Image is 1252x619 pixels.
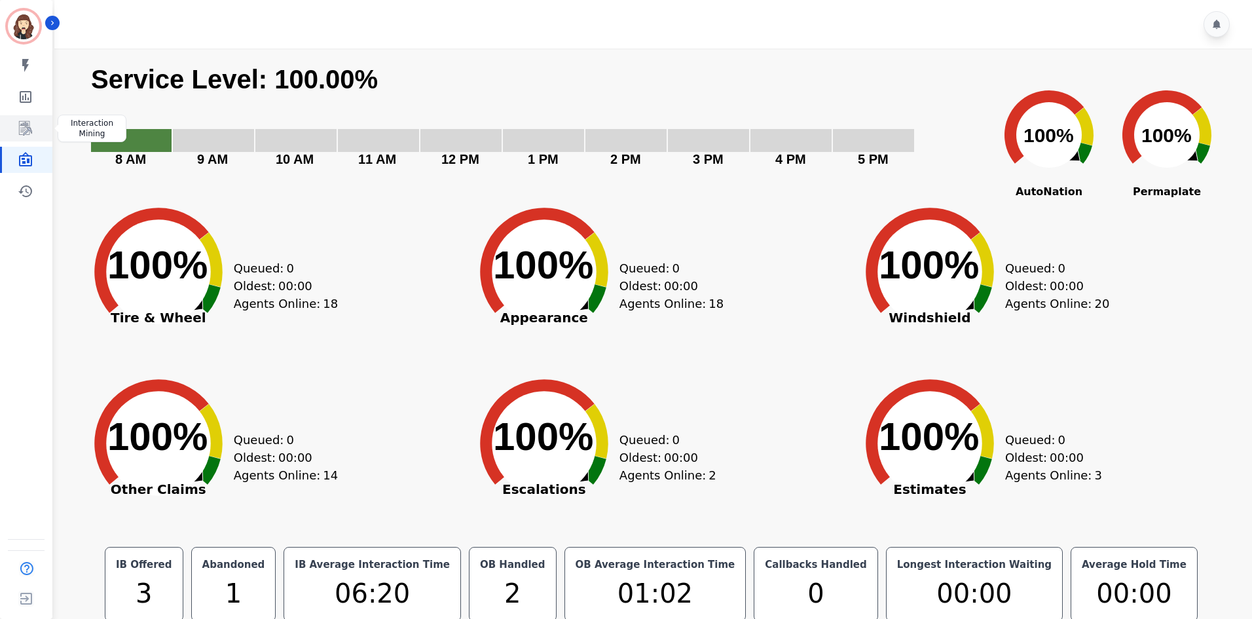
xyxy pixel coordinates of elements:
[234,466,345,484] div: Agents Online:
[1005,277,1103,295] div: Oldest:
[234,277,332,295] div: Oldest:
[462,311,626,324] span: Appearance
[113,574,175,613] div: 3
[894,574,1054,613] div: 00:00
[610,152,641,166] text: 2 PM
[462,483,626,496] span: Escalations
[1094,295,1109,312] span: 20
[107,415,208,459] text: 100%
[358,152,396,166] text: 11 AM
[848,483,1012,496] span: Estimates
[894,555,1054,574] div: Longest Interaction Waiting
[672,259,679,277] span: 0
[200,574,268,613] div: 1
[1141,124,1192,146] text: 100%
[1058,259,1065,277] span: 0
[477,574,548,613] div: 2
[234,449,332,466] div: Oldest:
[197,152,228,166] text: 9 AM
[775,152,806,166] text: 4 PM
[493,415,593,459] text: 100%
[619,466,731,484] div: Agents Online:
[107,243,208,287] text: 100%
[1094,466,1101,484] span: 3
[286,431,293,449] span: 0
[1050,277,1084,295] span: 00:00
[8,10,39,42] img: Bordered avatar
[709,466,716,484] span: 2
[619,259,718,277] div: Queued:
[1079,555,1189,574] div: Average Hold Time
[672,431,679,449] span: 0
[619,295,731,312] div: Agents Online:
[619,449,718,466] div: Oldest:
[90,64,982,185] svg: Service Level: 0%
[77,311,240,324] span: Tire & Wheel
[990,184,1108,200] span: AutoNation
[573,555,738,574] div: OB Average Interaction Time
[234,431,332,449] div: Queued:
[879,415,979,459] text: 100%
[848,311,1012,324] span: Windshield
[619,431,718,449] div: Queued:
[1023,124,1074,146] text: 100%
[477,555,548,574] div: OB Handled
[879,243,979,287] text: 100%
[115,152,146,166] text: 8 AM
[664,449,698,466] span: 00:00
[441,152,479,166] text: 12 PM
[234,259,332,277] div: Queued:
[278,277,312,295] span: 00:00
[528,152,559,166] text: 1 PM
[323,295,338,312] span: 18
[113,555,175,574] div: IB Offered
[664,277,698,295] span: 00:00
[619,277,718,295] div: Oldest:
[1005,259,1103,277] div: Queued:
[286,259,293,277] span: 0
[693,152,724,166] text: 3 PM
[1079,574,1189,613] div: 00:00
[278,449,312,466] span: 00:00
[1005,295,1116,312] div: Agents Online:
[858,152,889,166] text: 5 PM
[200,555,268,574] div: Abandoned
[292,574,452,613] div: 06:20
[276,152,314,166] text: 10 AM
[91,65,378,94] text: Service Level: 100.00%
[234,295,345,312] div: Agents Online:
[762,555,869,574] div: Callbacks Handled
[493,243,593,287] text: 100%
[1108,184,1226,200] span: Permaplate
[573,574,738,613] div: 01:02
[709,295,724,312] span: 18
[77,483,240,496] span: Other Claims
[1058,431,1065,449] span: 0
[292,555,452,574] div: IB Average Interaction Time
[1005,449,1103,466] div: Oldest:
[762,574,869,613] div: 0
[1005,431,1103,449] div: Queued:
[1005,466,1116,484] div: Agents Online:
[323,466,338,484] span: 14
[1050,449,1084,466] span: 00:00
